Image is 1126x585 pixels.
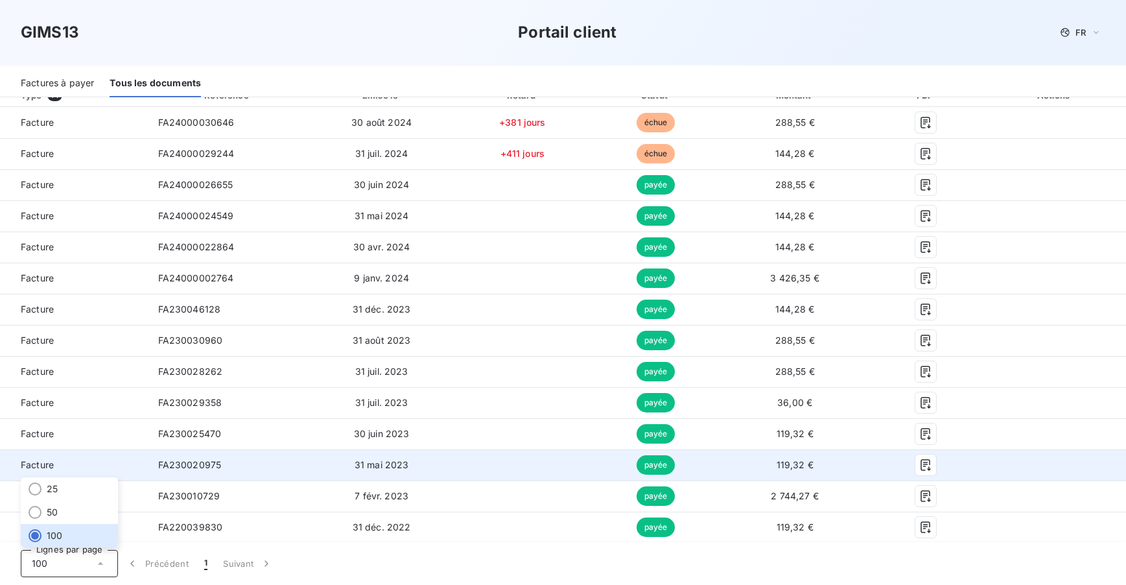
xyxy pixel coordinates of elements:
span: payée [637,206,675,226]
span: 36,00 € [777,397,812,408]
span: Facture [10,147,137,160]
span: payée [637,486,675,506]
span: 144,28 € [775,304,814,315]
span: FA230020975 [158,459,222,470]
button: 1 [196,550,215,577]
span: Facture [10,459,137,472]
span: FA230025470 [158,428,222,439]
span: Facture [10,178,137,191]
span: 25 [47,483,58,495]
span: +381 jours [499,117,546,128]
span: 30 août 2024 [351,117,412,128]
span: FA230029358 [158,397,222,408]
span: FA24000002764 [158,272,234,283]
span: 2 744,27 € [771,490,819,501]
span: FA230010729 [158,490,220,501]
span: 288,55 € [775,366,815,377]
span: Facture [10,521,137,534]
span: FA220039830 [158,521,223,532]
span: FA24000030646 [158,117,235,128]
span: 100 [47,529,62,542]
span: Facture [10,490,137,503]
span: payée [637,455,675,475]
span: payée [637,331,675,350]
span: 1 [204,557,207,570]
span: Facture [10,272,137,285]
span: Facture [10,427,137,440]
span: payée [637,518,675,537]
span: Facture [10,334,137,347]
span: 288,55 € [775,179,815,190]
span: 119,32 € [777,459,814,470]
h3: GIMS13 [21,21,79,44]
span: +411 jours [500,148,545,159]
span: payée [637,175,675,195]
span: Facture [10,365,137,378]
span: 31 déc. 2022 [353,521,411,532]
span: Facture [10,396,137,409]
span: payée [637,393,675,412]
span: FA24000024549 [158,210,234,221]
span: échue [637,113,675,132]
button: Précédent [118,550,196,577]
span: payée [637,269,675,288]
span: 119,32 € [777,428,814,439]
span: 31 déc. 2023 [353,304,411,315]
span: FA24000022864 [158,241,235,252]
span: 31 mai 2024 [355,210,409,221]
span: 9 janv. 2024 [354,272,409,283]
span: payée [637,300,675,319]
span: payée [637,237,675,257]
span: FA230030960 [158,335,223,346]
span: FA24000029244 [158,148,235,159]
span: échue [637,144,675,163]
span: FR [1075,27,1086,38]
span: Facture [10,241,137,254]
span: Facture [10,303,137,316]
span: 31 juil. 2023 [355,397,408,408]
span: 144,28 € [775,210,814,221]
span: 144,28 € [775,148,814,159]
span: 288,55 € [775,117,815,128]
span: payée [637,424,675,444]
span: 144,28 € [775,241,814,252]
span: FA230046128 [158,304,221,315]
div: Factures à payer [21,70,94,97]
span: 30 avr. 2024 [353,241,410,252]
span: 288,55 € [775,335,815,346]
span: 50 [47,506,58,519]
span: 31 août 2023 [353,335,411,346]
span: 30 juin 2023 [354,428,410,439]
div: Tous les documents [110,70,201,97]
span: Facture [10,209,137,222]
span: Facture [10,116,137,129]
span: 31 juil. 2024 [355,148,408,159]
span: 30 juin 2024 [354,179,410,190]
span: payée [637,362,675,381]
span: 119,32 € [777,521,814,532]
span: FA230028262 [158,366,223,377]
span: FA24000026655 [158,179,233,190]
button: Suivant [215,550,281,577]
span: 7 févr. 2023 [355,490,408,501]
h3: Portail client [518,21,616,44]
span: 3 426,35 € [770,272,819,283]
span: 31 mai 2023 [355,459,409,470]
span: 31 juil. 2023 [355,366,408,377]
span: 100 [32,557,47,570]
